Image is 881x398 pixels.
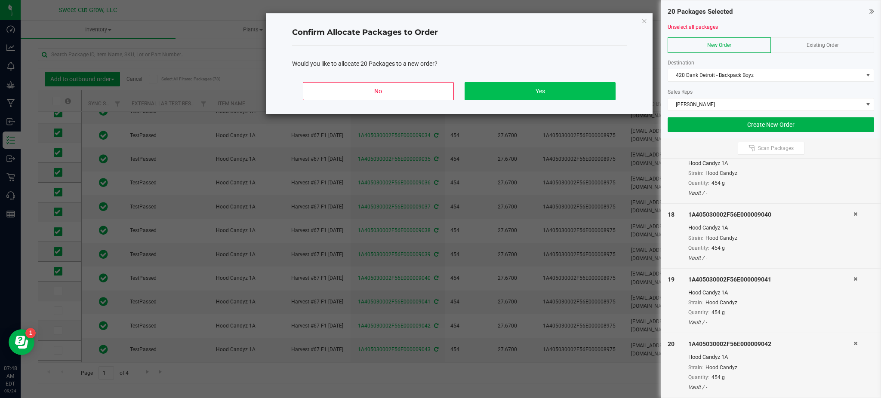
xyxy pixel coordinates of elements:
[465,82,615,100] button: Yes
[9,329,34,355] iframe: Resource center
[292,59,627,68] div: Would you like to allocate 20 Packages to a new order?
[292,27,627,38] h4: Confirm Allocate Packages to Order
[303,82,453,100] button: No
[641,15,647,26] button: Close
[25,328,36,338] iframe: Resource center unread badge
